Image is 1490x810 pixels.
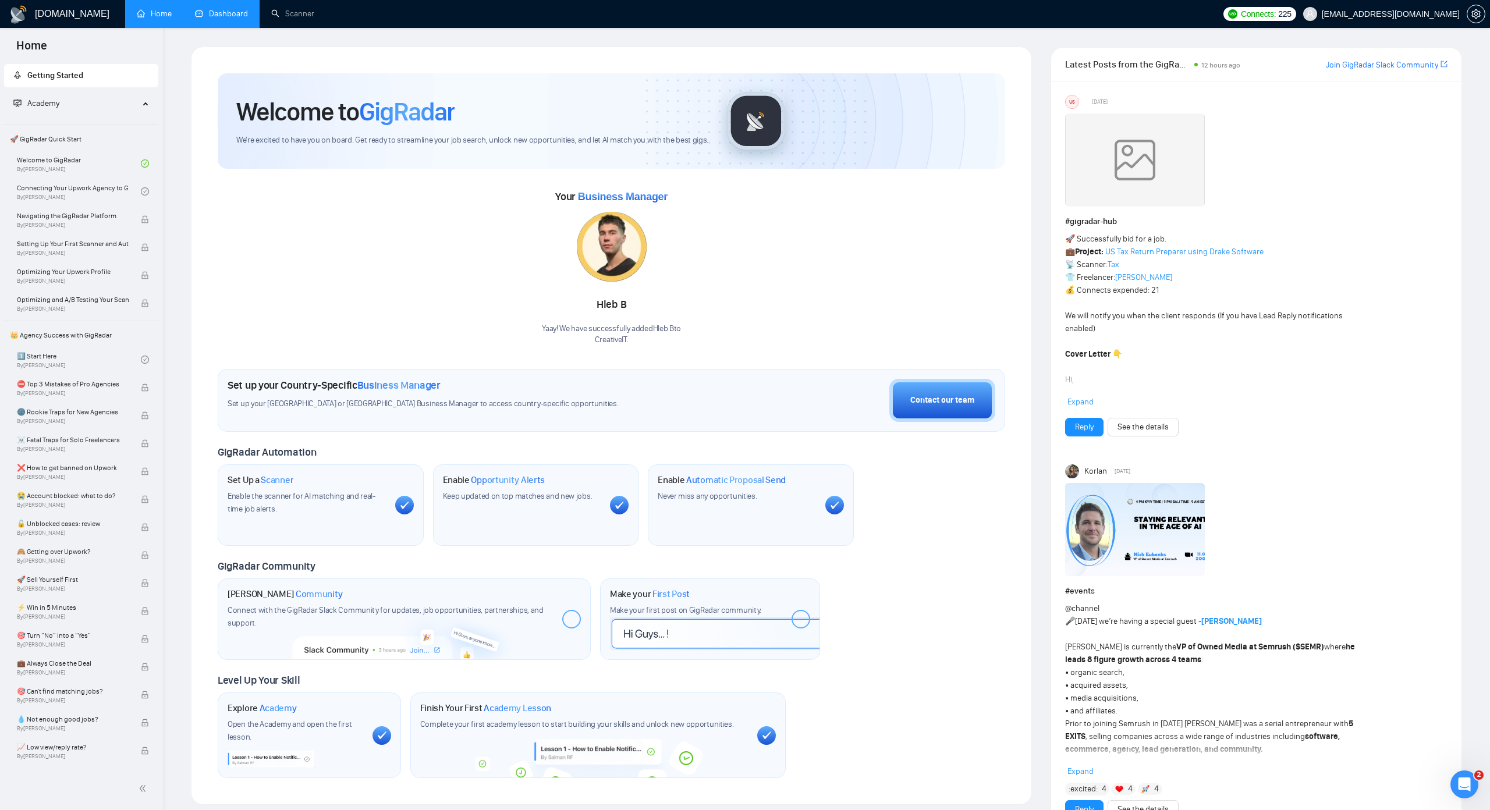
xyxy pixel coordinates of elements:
[228,605,544,628] span: Connect with the GigRadar Slack Community for updates, job opportunities, partnerships, and support.
[141,523,149,531] span: lock
[27,98,59,108] span: Academy
[271,9,314,19] a: searchScanner
[17,641,129,648] span: By [PERSON_NAME]
[13,71,22,79] span: rocket
[7,37,56,62] span: Home
[1067,766,1094,776] span: Expand
[17,222,129,229] span: By [PERSON_NAME]
[141,663,149,671] span: lock
[727,92,785,150] img: gigradar-logo.png
[1441,59,1448,70] a: export
[141,187,149,196] span: check-circle
[141,439,149,447] span: lock
[542,295,681,315] div: Hleb B
[17,585,129,592] span: By [PERSON_NAME]
[141,495,149,503] span: lock
[141,383,149,392] span: lock
[1115,785,1123,793] img: ❤️
[228,399,689,410] span: Set up your [GEOGRAPHIC_DATA] or [GEOGRAPHIC_DATA] Business Manager to access country-specific op...
[1115,272,1172,282] a: [PERSON_NAME]
[1065,113,1205,207] img: weqQh+iSagEgQAAAABJRU5ErkJggg==
[17,294,129,305] span: Optimizing and A/B Testing Your Scanner for Better Results
[228,702,297,714] h1: Explore
[141,159,149,168] span: check-circle
[141,243,149,251] span: lock
[137,9,172,19] a: homeHome
[1201,61,1240,69] span: 12 hours ago
[1102,783,1106,795] span: 4
[17,378,129,390] span: ⛔ Top 3 Mistakes of Pro Agencies
[910,394,974,407] div: Contact our team
[443,474,545,486] h1: Enable
[658,491,757,501] span: Never miss any opportunities.
[17,179,141,204] a: Connecting Your Upwork Agency to GigRadarBy[PERSON_NAME]
[293,606,516,659] img: slackcommunity-bg.png
[889,379,995,422] button: Contact our team
[1176,642,1324,652] strong: VP of Owned Media at Semrush ($SEMR)
[17,574,129,585] span: 🚀 Sell Yourself First
[1450,770,1478,798] iframe: Intercom live chat
[228,491,375,514] span: Enable the scanner for AI matching and real-time job alerts.
[141,579,149,587] span: lock
[17,210,129,222] span: Navigating the GigRadar Platform
[542,324,681,346] div: Yaay! We have successfully added Hleb B to
[17,347,141,372] a: 1️⃣ Start HereBy[PERSON_NAME]
[1108,260,1119,269] a: Tax
[218,674,300,687] span: Level Up Your Skill
[27,70,83,80] span: Getting Started
[141,719,149,727] span: lock
[1467,9,1485,19] a: setting
[141,356,149,364] span: check-circle
[1201,616,1262,626] a: [PERSON_NAME]
[228,719,352,742] span: Open the Academy and open the first lesson.
[1154,783,1159,795] span: 4
[17,530,129,537] span: By [PERSON_NAME]
[17,518,129,530] span: 🔓 Unblocked cases: review
[5,324,157,347] span: 👑 Agency Success with GigRadar
[1474,770,1484,780] span: 2
[17,390,129,397] span: By [PERSON_NAME]
[467,739,729,778] img: academy-bg.png
[228,474,293,486] h1: Set Up a
[1115,466,1130,477] span: [DATE]
[17,546,129,557] span: 🙈 Getting over Upwork?
[141,635,149,643] span: lock
[357,379,441,392] span: Business Manager
[686,474,786,486] span: Automatic Proposal Send
[296,588,343,600] span: Community
[420,719,734,729] span: Complete your first academy lesson to start building your skills and unlock new opportunities.
[17,630,129,641] span: 🎯 Turn “No” into a “Yes”
[610,605,761,615] span: Make your first post on GigRadar community.
[17,557,129,564] span: By [PERSON_NAME]
[261,474,293,486] span: Scanner
[1326,59,1438,72] a: Join GigRadar Slack Community
[141,551,149,559] span: lock
[4,64,158,87] li: Getting Started
[555,190,668,203] span: Your
[17,474,129,481] span: By [PERSON_NAME]
[1278,8,1291,20] span: 225
[17,490,129,502] span: 😭 Account blocked: what to do?
[17,697,129,704] span: By [PERSON_NAME]
[17,266,129,278] span: Optimizing Your Upwork Profile
[484,702,551,714] span: Academy Lesson
[5,127,157,151] span: 🚀 GigRadar Quick Start
[141,691,149,699] span: lock
[1075,421,1094,434] a: Reply
[9,5,28,24] img: logo
[17,685,129,697] span: 🎯 Can't find matching jobs?
[17,502,129,509] span: By [PERSON_NAME]
[1108,418,1179,436] button: See the details
[141,747,149,755] span: lock
[236,96,455,127] h1: Welcome to
[17,613,129,620] span: By [PERSON_NAME]
[1067,397,1094,407] span: Expand
[141,607,149,615] span: lock
[228,379,441,392] h1: Set up your Country-Specific
[1065,603,1099,613] span: @channel
[610,588,690,600] h1: Make your
[471,474,545,486] span: Opportunity Alerts
[1065,483,1205,576] img: F09E0NJK02H-Nick%20Eubanks.png
[13,99,22,107] span: fund-projection-screen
